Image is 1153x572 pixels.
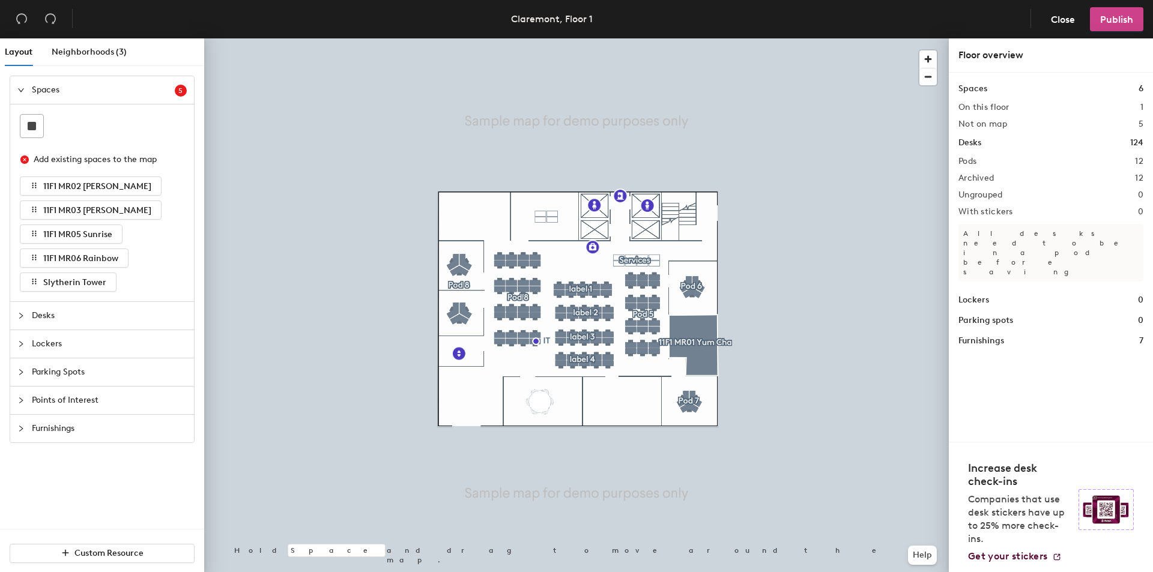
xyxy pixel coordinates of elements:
[1051,14,1075,25] span: Close
[958,190,1003,200] h2: Ungrouped
[908,546,937,565] button: Help
[511,11,593,26] div: Claremont, Floor 1
[1090,7,1143,31] button: Publish
[74,548,144,558] span: Custom Resource
[20,200,162,220] button: 11F1 MR03 [PERSON_NAME]
[43,253,118,263] span: 11F1 MR06 Rainbow
[17,340,25,348] span: collapsed
[17,312,25,319] span: collapsed
[17,397,25,404] span: collapsed
[43,229,112,239] span: 11F1 MR05 Sunrise
[1139,334,1143,348] h1: 7
[17,369,25,376] span: collapsed
[38,7,62,31] button: Redo (⌘ + ⇧ + Z)
[32,415,187,442] span: Furnishings
[34,153,177,166] div: Add existing spaces to the map
[1130,136,1143,149] h1: 124
[32,302,187,330] span: Desks
[20,176,162,196] button: 11F1 MR02 [PERSON_NAME]
[958,334,1004,348] h1: Furnishings
[958,157,976,166] h2: Pods
[1079,489,1134,530] img: Sticker logo
[1139,82,1143,95] h1: 6
[1138,294,1143,307] h1: 0
[20,224,123,244] button: 11F1 MR05 Sunrise
[958,173,994,183] h2: Archived
[958,103,1009,112] h2: On this floor
[10,544,195,563] button: Custom Resource
[43,277,106,288] span: Slytherin Tower
[958,224,1143,281] p: All desks need to be in a pod before saving
[17,425,25,432] span: collapsed
[1041,7,1085,31] button: Close
[968,550,1062,562] a: Get your stickers
[958,294,989,307] h1: Lockers
[32,358,187,386] span: Parking Spots
[958,136,981,149] h1: Desks
[1139,119,1143,129] h2: 5
[43,205,151,215] span: 11F1 MR03 [PERSON_NAME]
[17,86,25,94] span: expanded
[958,48,1143,62] div: Floor overview
[968,493,1071,546] p: Companies that use desk stickers have up to 25% more check-ins.
[32,330,187,358] span: Lockers
[32,76,175,104] span: Spaces
[175,85,187,97] sup: 5
[16,13,28,25] span: undo
[1138,207,1143,217] h2: 0
[20,248,129,268] button: 11F1 MR06 Rainbow
[968,550,1047,562] span: Get your stickers
[1100,14,1133,25] span: Publish
[958,119,1007,129] h2: Not on map
[178,86,183,95] span: 5
[958,314,1013,327] h1: Parking spots
[43,181,151,191] span: 11F1 MR02 [PERSON_NAME]
[52,47,127,57] span: Neighborhoods (3)
[958,207,1013,217] h2: With stickers
[958,82,987,95] h1: Spaces
[1135,173,1143,183] h2: 12
[32,387,187,414] span: Points of Interest
[20,155,29,164] span: close-circle
[20,272,117,292] button: Slytherin Tower
[10,7,34,31] button: Undo (⌘ + Z)
[968,462,1071,488] h4: Increase desk check-ins
[1140,103,1143,112] h2: 1
[1135,157,1143,166] h2: 12
[1138,190,1143,200] h2: 0
[1138,314,1143,327] h1: 0
[5,47,32,57] span: Layout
